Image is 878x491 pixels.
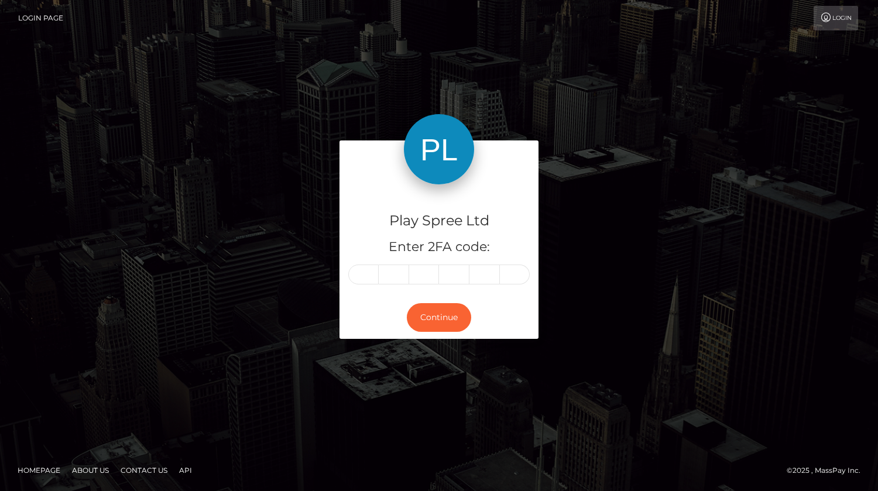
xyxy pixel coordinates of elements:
div: © 2025 , MassPay Inc. [787,464,869,477]
a: Login [814,6,858,30]
a: API [174,461,197,479]
img: Play Spree Ltd [404,114,474,184]
a: Login Page [18,6,63,30]
h5: Enter 2FA code: [348,238,530,256]
a: Contact Us [116,461,172,479]
button: Continue [407,303,471,332]
a: About Us [67,461,114,479]
h4: Play Spree Ltd [348,211,530,231]
a: Homepage [13,461,65,479]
